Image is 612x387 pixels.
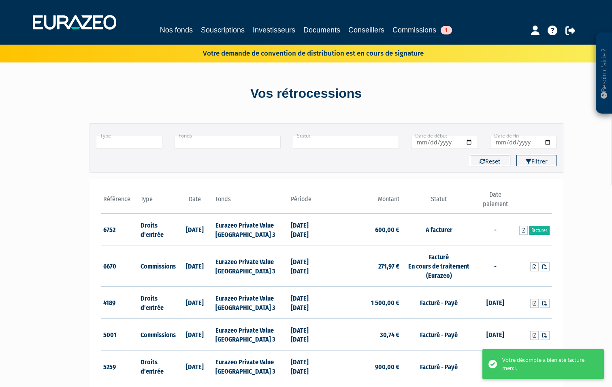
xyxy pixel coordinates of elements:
p: Besoin d'aide ? [599,37,609,110]
td: 30,74 € [326,318,401,350]
td: 1 500,00 € [326,286,401,318]
td: Facturé - Payé [401,286,476,318]
button: Reset [470,155,510,166]
td: Eurazeo Private Value [GEOGRAPHIC_DATA] 3 [213,318,288,350]
td: 4189 [101,286,139,318]
a: Investisseurs [253,24,295,36]
td: [DATE] [176,318,214,350]
td: 600,00 € [326,213,401,245]
a: Conseillers [348,24,384,36]
td: [DATE] [176,245,214,287]
th: Type [139,190,176,213]
td: [DATE] [DATE] [289,286,326,318]
td: Commissions [139,318,176,350]
td: [DATE] [DATE] [289,213,326,245]
td: [DATE] [176,286,214,318]
img: 1732889491-logotype_eurazeo_blanc_rvb.png [33,15,116,30]
td: - [476,213,514,245]
a: Nos fonds [160,24,193,36]
th: Référence [101,190,139,213]
td: [DATE] [476,350,514,382]
th: Date paiement [476,190,514,213]
td: 271,97 € [326,245,401,287]
td: [DATE] [DATE] [289,350,326,382]
a: Souscriptions [201,24,245,36]
td: 5259 [101,350,139,382]
th: Statut [401,190,476,213]
th: Fonds [213,190,288,213]
a: Commissions1 [392,24,452,37]
th: Période [289,190,326,213]
td: Droits d'entrée [139,286,176,318]
div: Votre décompte a bien été facturé, merci. [502,356,592,372]
td: Facturé - Payé [401,350,476,382]
span: 1 [441,26,452,34]
th: Date [176,190,214,213]
td: [DATE] [476,318,514,350]
a: Facturer [529,226,550,235]
td: [DATE] [476,286,514,318]
td: Facturé En cours de traitement (Eurazeo) [401,245,476,287]
button: Filtrer [516,155,557,166]
td: Eurazeo Private Value [GEOGRAPHIC_DATA] 3 [213,245,288,287]
td: Eurazeo Private Value [GEOGRAPHIC_DATA] 3 [213,213,288,245]
td: Droits d'entrée [139,350,176,382]
td: [DATE] [DATE] [289,318,326,350]
td: [DATE] [176,350,214,382]
td: - [476,245,514,287]
td: [DATE] [176,213,214,245]
td: Eurazeo Private Value [GEOGRAPHIC_DATA] 3 [213,286,288,318]
td: 6752 [101,213,139,245]
th: Montant [326,190,401,213]
p: Votre demande de convention de distribution est en cours de signature [179,47,424,58]
td: Facturé - Payé [401,318,476,350]
td: Commissions [139,245,176,287]
td: Droits d'entrée [139,213,176,245]
div: Vos rétrocessions [75,84,537,103]
td: Eurazeo Private Value [GEOGRAPHIC_DATA] 3 [213,350,288,382]
td: 900,00 € [326,350,401,382]
a: Documents [303,24,340,36]
td: [DATE] [DATE] [289,245,326,287]
td: A facturer [401,213,476,245]
td: 5001 [101,318,139,350]
td: 6670 [101,245,139,287]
